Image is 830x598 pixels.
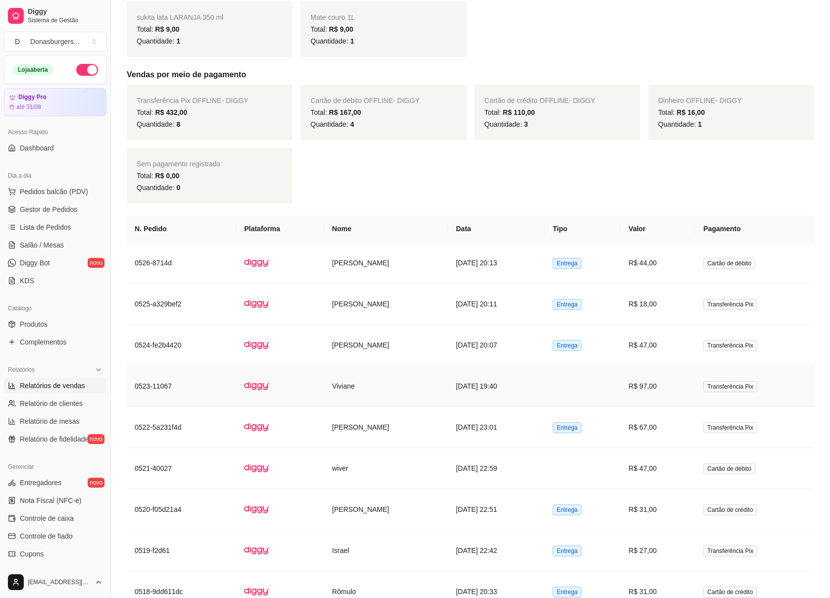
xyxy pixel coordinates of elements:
[137,37,180,45] span: Quantidade:
[324,448,448,489] td: wiver
[127,284,236,325] td: 0525-a329bef2
[553,422,581,433] span: Entrega
[8,366,35,374] span: Relatórios
[20,496,81,505] span: Nota Fiscal (NFC-e)
[4,546,106,562] a: Cupons
[4,413,106,429] a: Relatório de mesas
[244,250,269,275] img: diggy
[137,120,180,128] span: Quantidade:
[20,276,34,286] span: KDS
[703,258,755,269] span: Cartão de débito
[127,215,236,243] th: N. Pedido
[4,273,106,289] a: KDS
[545,215,621,243] th: Tipo
[703,299,757,310] span: Transferência Pix
[137,184,180,192] span: Quantidade:
[448,489,545,530] td: [DATE] 22:51
[503,108,535,116] span: R$ 110,00
[311,108,361,116] span: Total:
[127,530,236,571] td: 0519-f2d61
[484,120,528,128] span: Quantidade:
[311,120,354,128] span: Quantidade:
[553,299,581,310] span: Entrega
[28,578,91,586] span: [EMAIL_ADDRESS][DOMAIN_NAME]
[127,243,236,284] td: 0526-8714d
[137,160,220,168] span: Sem pagamento registrado
[4,493,106,508] a: Nota Fiscal (NFC-e)
[676,108,705,116] span: R$ 16,00
[4,32,106,51] button: Select a team
[12,64,53,75] div: Loja aberta
[703,381,757,392] span: Transferência Pix
[137,13,223,21] span: sukita lata LARANJA 350 ml
[658,108,705,116] span: Total:
[324,243,448,284] td: [PERSON_NAME]
[20,143,54,153] span: Dashboard
[703,587,757,598] span: Cartão de crédito
[4,475,106,491] a: Entregadoresnovo
[524,120,528,128] span: 3
[621,489,695,530] td: R$ 31,00
[4,334,106,350] a: Complementos
[20,204,77,214] span: Gestor de Pedidos
[621,366,695,407] td: R$ 97,00
[4,378,106,394] a: Relatórios de vendas
[127,448,236,489] td: 0521-40027
[20,549,44,559] span: Cupons
[329,108,361,116] span: R$ 167,00
[329,25,353,33] span: R$ 9,00
[20,381,85,391] span: Relatórios de vendas
[698,120,702,128] span: 1
[621,407,695,448] td: R$ 67,00
[311,97,419,104] span: Cartão de débito OFFLINE - DIGGY
[127,366,236,407] td: 0523-11067
[658,97,742,104] span: Dinheiro OFFLINE - DIGGY
[4,140,106,156] a: Dashboard
[4,510,106,526] a: Controle de caixa
[448,448,545,489] td: [DATE] 22:59
[484,97,595,104] span: Cartão de crédito OFFLINE - DIGGY
[176,184,180,192] span: 0
[244,497,269,522] img: diggy
[137,172,179,180] span: Total:
[695,215,814,243] th: Pagamento
[553,504,581,515] span: Entrega
[137,108,187,116] span: Total:
[703,340,757,351] span: Transferência Pix
[448,325,545,366] td: [DATE] 20:07
[4,300,106,316] div: Catálogo
[4,124,106,140] div: Acesso Rápido
[448,407,545,448] td: [DATE] 23:01
[176,120,180,128] span: 8
[703,422,757,433] span: Transferência Pix
[16,103,41,111] article: até 31/08
[20,478,61,488] span: Entregadores
[20,513,74,523] span: Controle de caixa
[324,366,448,407] td: Viviane
[4,88,106,116] a: Diggy Proaté 31/08
[12,37,22,47] span: D
[448,366,545,407] td: [DATE] 19:40
[311,25,353,33] span: Total:
[4,431,106,447] a: Relatório de fidelidadenovo
[244,374,269,399] img: diggy
[20,337,66,347] span: Complementos
[4,4,106,28] a: DiggySistema de Gestão
[4,459,106,475] div: Gerenciar
[30,37,80,47] div: Donasburgers ...
[155,108,187,116] span: R$ 432,00
[553,546,581,556] span: Entrega
[20,531,73,541] span: Controle de fiado
[621,448,695,489] td: R$ 47,00
[28,7,103,16] span: Diggy
[127,407,236,448] td: 0522-5a231f4d
[244,456,269,481] img: diggy
[621,215,695,243] th: Valor
[448,243,545,284] td: [DATE] 20:13
[311,13,355,21] span: Mate couro 1L
[4,237,106,253] a: Salão / Mesas
[703,504,757,515] span: Cartão de crédito
[324,284,448,325] td: [PERSON_NAME]
[137,97,248,104] span: Transferência Pix OFFLINE - DIGGY
[20,416,80,426] span: Relatório de mesas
